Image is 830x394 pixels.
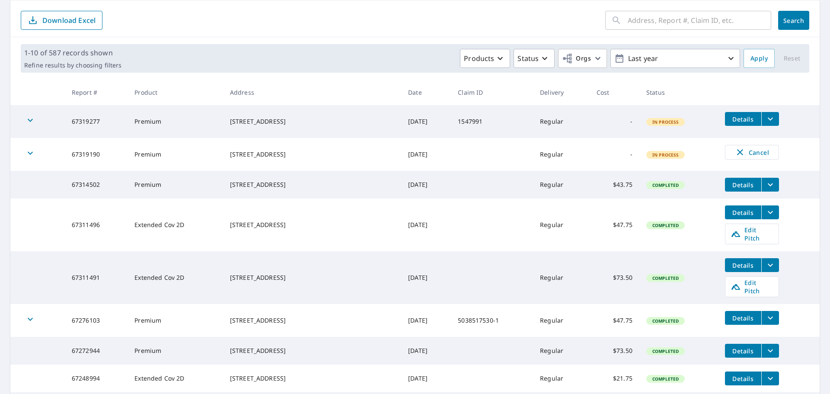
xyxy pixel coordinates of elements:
th: Report # [65,80,128,105]
span: In Process [647,152,684,158]
span: Completed [647,318,684,324]
div: [STREET_ADDRESS] [230,117,394,126]
td: 67311491 [65,251,128,304]
span: Completed [647,275,684,281]
a: Edit Pitch [725,224,779,244]
span: Search [785,16,802,25]
button: Status [514,49,555,68]
button: detailsBtn-67248994 [725,372,761,385]
span: Completed [647,222,684,228]
td: Regular [533,365,590,392]
td: [DATE] [401,138,451,171]
td: [DATE] [401,105,451,138]
span: Completed [647,182,684,188]
td: $47.75 [590,304,639,337]
div: [STREET_ADDRESS] [230,374,394,383]
span: Completed [647,376,684,382]
button: filesDropdownBtn-67276103 [761,311,779,325]
th: Delivery [533,80,590,105]
button: detailsBtn-67314502 [725,178,761,192]
button: Download Excel [21,11,102,30]
td: Regular [533,171,590,199]
button: Cancel [725,145,779,160]
a: Edit Pitch [725,276,779,297]
button: filesDropdownBtn-67272944 [761,344,779,358]
div: [STREET_ADDRESS] [230,180,394,189]
span: Details [730,261,756,269]
span: Details [730,347,756,355]
td: Premium [128,337,223,365]
td: $43.75 [590,171,639,199]
td: Premium [128,105,223,138]
button: Orgs [558,49,607,68]
td: 67314502 [65,171,128,199]
span: Edit Pitch [731,226,773,242]
th: Status [639,80,718,105]
span: Cancel [734,147,770,157]
p: Refine results by choosing filters [24,61,121,69]
th: Cost [590,80,639,105]
span: Details [730,375,756,383]
span: Orgs [562,53,591,64]
td: 5038517530-1 [451,304,533,337]
td: 1547991 [451,105,533,138]
button: Products [460,49,510,68]
td: Regular [533,199,590,251]
td: $73.50 [590,337,639,365]
button: detailsBtn-67311491 [725,258,761,272]
span: Apply [750,53,768,64]
td: $21.75 [590,365,639,392]
td: Regular [533,337,590,365]
td: Premium [128,171,223,199]
p: Download Excel [42,16,96,25]
td: 67276103 [65,304,128,337]
td: $73.50 [590,251,639,304]
th: Product [128,80,223,105]
span: In Process [647,119,684,125]
td: Premium [128,138,223,171]
td: 67272944 [65,337,128,365]
button: filesDropdownBtn-67319277 [761,112,779,126]
td: - [590,138,639,171]
td: 67311496 [65,199,128,251]
input: Address, Report #, Claim ID, etc. [628,8,771,32]
div: [STREET_ADDRESS] [230,316,394,325]
button: filesDropdownBtn-67248994 [761,372,779,385]
td: Regular [533,251,590,304]
td: - [590,105,639,138]
button: detailsBtn-67276103 [725,311,761,325]
td: 67319190 [65,138,128,171]
p: Last year [625,51,726,66]
button: Search [778,11,809,30]
span: Edit Pitch [731,279,773,295]
th: Date [401,80,451,105]
td: $47.75 [590,199,639,251]
td: Extended Cov 2D [128,199,223,251]
td: [DATE] [401,365,451,392]
p: 1-10 of 587 records shown [24,48,121,58]
td: Premium [128,304,223,337]
button: Last year [610,49,740,68]
div: [STREET_ADDRESS] [230,221,394,229]
td: Extended Cov 2D [128,251,223,304]
button: detailsBtn-67272944 [725,344,761,358]
div: [STREET_ADDRESS] [230,346,394,355]
p: Products [464,53,494,64]
td: Extended Cov 2D [128,365,223,392]
p: Status [517,53,539,64]
td: [DATE] [401,251,451,304]
td: [DATE] [401,199,451,251]
span: Details [730,181,756,189]
button: detailsBtn-67311496 [725,205,761,219]
td: [DATE] [401,171,451,199]
button: detailsBtn-67319277 [725,112,761,126]
th: Address [223,80,401,105]
td: [DATE] [401,337,451,365]
td: 67248994 [65,365,128,392]
button: Apply [744,49,775,68]
td: Regular [533,304,590,337]
td: Regular [533,105,590,138]
span: Details [730,314,756,322]
td: 67319277 [65,105,128,138]
span: Details [730,208,756,217]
